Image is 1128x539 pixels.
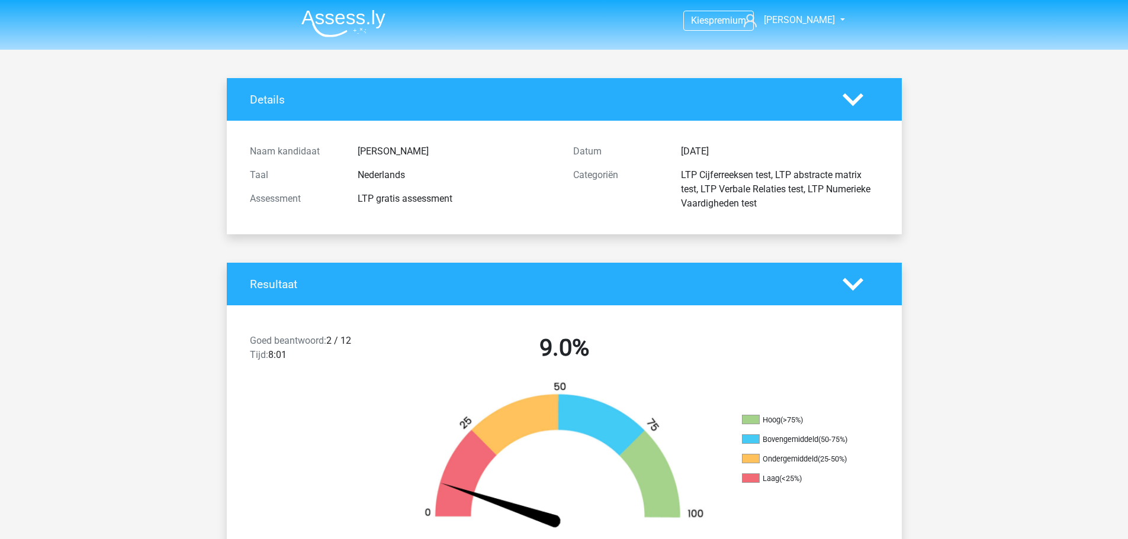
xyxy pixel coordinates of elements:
[412,334,717,362] h2: 9.0%
[780,415,803,424] div: (>75%)
[250,93,825,106] h4: Details
[301,9,385,37] img: Assessly
[672,168,888,211] div: LTP Cijferreeksen test, LTP abstracte matrix test, LTP Verbale Relaties test, LTP Numerieke Vaard...
[818,454,847,463] div: (25-50%)
[241,168,349,182] div: Taal
[818,435,847,444] div: (50-75%)
[241,334,403,367] div: 2 / 12 8:01
[349,144,564,159] div: [PERSON_NAME]
[564,144,672,159] div: Datum
[779,474,802,483] div: (<25%)
[709,15,746,26] span: premium
[764,14,835,25] span: [PERSON_NAME]
[250,335,326,346] span: Goed beantwoord:
[349,168,564,182] div: Nederlands
[404,381,724,530] img: 9.368dbdf3dc12.png
[742,434,860,445] li: Bovengemiddeld
[241,144,349,159] div: Naam kandidaat
[684,12,753,28] a: Kiespremium
[742,415,860,425] li: Hoog
[241,192,349,206] div: Assessment
[739,13,836,27] a: [PERSON_NAME]
[349,192,564,206] div: LTP gratis assessment
[742,454,860,464] li: Ondergemiddeld
[691,15,709,26] span: Kies
[250,277,825,291] h4: Resultaat
[742,473,860,484] li: Laag
[564,168,672,211] div: Categoriën
[672,144,888,159] div: [DATE]
[250,349,268,360] span: Tijd:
